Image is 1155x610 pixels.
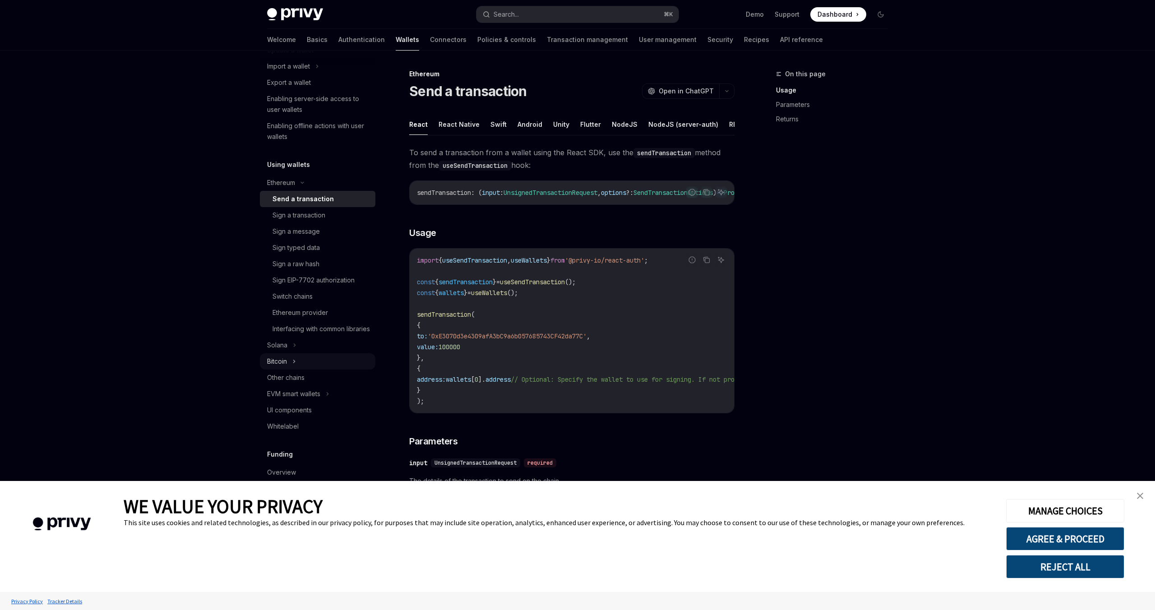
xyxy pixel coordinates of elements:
button: Copy the contents from the code block [701,186,712,198]
span: useWallets [511,256,547,264]
button: React [409,114,428,135]
span: SendTransactionOptions [633,189,713,197]
a: Send a transaction [260,191,375,207]
a: Switch chains [260,288,375,305]
div: Export a wallet [267,77,311,88]
span: [ [471,375,475,384]
span: useWallets [471,289,507,297]
span: sendTransaction [439,278,493,286]
span: value: [417,343,439,351]
a: Wallets [396,29,419,51]
span: { [435,278,439,286]
div: Ethereum [409,69,735,79]
div: input [409,458,427,467]
span: ⌘ K [664,11,673,18]
span: Open in ChatGPT [659,87,714,96]
a: Other chains [260,370,375,386]
button: MANAGE CHOICES [1006,499,1124,522]
button: Copy the contents from the code block [701,254,712,266]
span: }, [417,354,424,362]
span: , [597,189,601,197]
div: Import a wallet [267,61,310,72]
div: UI components [267,405,312,416]
span: { [417,321,420,329]
div: Send a transaction [273,194,334,204]
div: Enabling server-side access to user wallets [267,93,370,115]
div: Whitelabel [267,421,299,432]
div: Ethereum [267,177,295,188]
span: input [482,189,500,197]
span: } [493,278,496,286]
div: Enabling offline actions with user wallets [267,120,370,142]
a: Sign typed data [260,240,375,256]
span: = [467,289,471,297]
a: Enabling offline actions with user wallets [260,118,375,145]
span: wallets [446,375,471,384]
span: UnsignedTransactionRequest [504,189,597,197]
a: Connectors [430,29,467,51]
a: Transaction management [547,29,628,51]
a: Recipes [744,29,769,51]
a: Usage [776,83,895,97]
a: API reference [780,29,823,51]
div: Sign a transaction [273,210,325,221]
img: dark logo [267,8,323,21]
span: 0 [475,375,478,384]
span: Dashboard [818,10,852,19]
span: (); [565,278,576,286]
button: Ask AI [715,254,727,266]
code: sendTransaction [633,148,695,158]
button: NodeJS [612,114,638,135]
a: Export a wallet [260,74,375,91]
div: Ethereum provider [273,307,328,318]
div: Bitcoin [267,356,287,367]
a: Support [775,10,799,19]
a: Whitelabel [260,418,375,434]
a: Sign EIP-7702 authorization [260,272,375,288]
a: Demo [746,10,764,19]
button: AGREE & PROCEED [1006,527,1124,550]
span: ?: [626,189,633,197]
button: Toggle dark mode [873,7,888,22]
span: Usage [409,226,436,239]
h1: Send a transaction [409,83,527,99]
button: REJECT ALL [1006,555,1124,578]
div: Switch chains [273,291,313,302]
a: close banner [1131,487,1149,505]
span: WE VALUE YOUR PRIVACY [124,494,323,518]
a: Enabling server-side access to user wallets [260,91,375,118]
button: Flutter [580,114,601,135]
a: User management [639,29,697,51]
button: Ask AI [715,186,727,198]
a: Dashboard [810,7,866,22]
span: 100000 [439,343,460,351]
span: from [550,256,565,264]
button: Open in ChatGPT [642,83,719,99]
button: Android [517,114,542,135]
span: = [496,278,500,286]
button: Report incorrect code [686,254,698,266]
button: React Native [439,114,480,135]
span: const [417,289,435,297]
a: Authentication [338,29,385,51]
span: ) [713,189,716,197]
span: ; [644,256,648,264]
span: useSendTransaction [500,278,565,286]
a: Welcome [267,29,296,51]
h5: Funding [267,449,293,460]
span: const [417,278,435,286]
span: address [485,375,511,384]
a: Sign a raw hash [260,256,375,272]
span: '0xE3070d3e4309afA3bC9a6b057685743CF42da77C' [428,332,587,340]
a: Interfacing with common libraries [260,321,375,337]
span: sendTransaction [417,310,471,319]
span: { [417,365,420,373]
a: Parameters [776,97,895,112]
div: Search... [494,9,519,20]
span: } [417,386,420,394]
span: import [417,256,439,264]
a: Sign a transaction [260,207,375,223]
div: required [524,458,556,467]
code: useSendTransaction [439,161,511,171]
span: options [601,189,626,197]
